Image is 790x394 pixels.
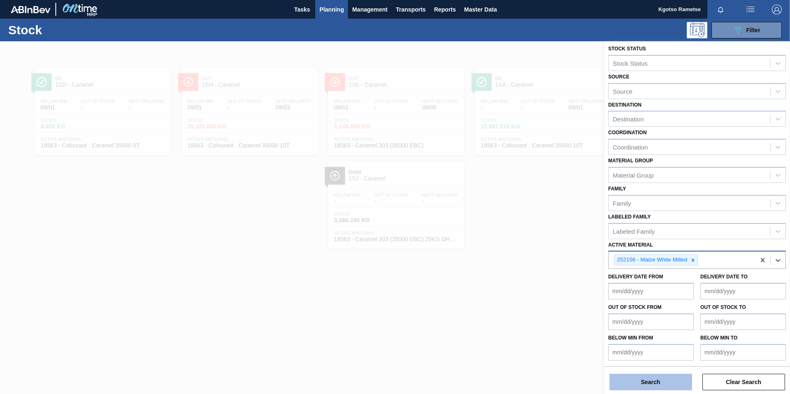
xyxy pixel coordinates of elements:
[608,313,694,330] input: mm/dd/yyyy
[700,313,786,330] input: mm/dd/yyyy
[319,5,344,14] span: Planning
[293,5,311,14] span: Tasks
[707,4,734,15] button: Notifications
[11,6,50,13] img: TNhmsLtSVTkK8tSr43FrP2fwEKptu5GPRR3wAAAABJRU5ErkJggg==
[608,74,629,80] label: Source
[700,304,746,310] label: Out of Stock to
[608,344,694,361] input: mm/dd/yyyy
[613,228,655,235] div: Labeled Family
[700,335,738,341] label: Below Min to
[613,199,631,206] div: Family
[613,144,648,151] div: Coordination
[608,186,626,192] label: Family
[772,5,782,14] img: Logout
[434,5,456,14] span: Reports
[613,171,654,178] div: Material Group
[608,242,653,248] label: Active Material
[464,5,497,14] span: Master Data
[613,116,644,123] div: Destination
[746,27,760,33] span: Filter
[608,274,663,280] label: Delivery Date from
[613,88,633,95] div: Source
[700,274,747,280] label: Delivery Date to
[608,283,694,299] input: mm/dd/yyyy
[614,255,688,265] div: 252156 - Maize White Milled
[613,59,647,66] div: Stock Status
[700,283,786,299] input: mm/dd/yyyy
[687,22,707,38] div: Programming: no user selected
[8,25,132,35] h1: Stock
[745,5,755,14] img: userActions
[608,102,641,108] label: Destination
[711,22,782,38] button: Filter
[608,46,646,52] label: Stock Status
[352,5,388,14] span: Management
[608,214,651,220] label: Labeled Family
[608,130,647,135] label: Coordination
[700,344,786,361] input: mm/dd/yyyy
[608,335,653,341] label: Below Min from
[608,304,662,310] label: Out of Stock from
[608,158,653,164] label: Material Group
[396,5,426,14] span: Transports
